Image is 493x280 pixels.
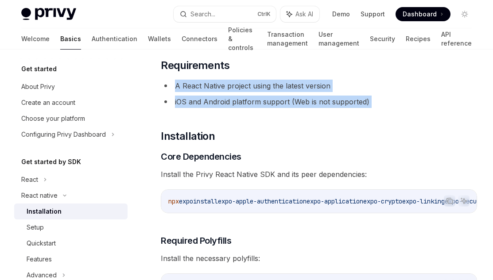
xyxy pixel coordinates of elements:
[14,251,128,267] a: Features
[21,28,50,50] a: Welcome
[267,28,308,50] a: Transaction management
[21,129,106,140] div: Configuring Privy Dashboard
[396,7,450,21] a: Dashboard
[21,157,81,167] h5: Get started by SDK
[332,10,350,19] a: Demo
[257,11,271,18] span: Ctrl K
[228,28,256,50] a: Policies & controls
[363,197,402,205] span: expo-crypto
[92,28,137,50] a: Authentication
[161,234,231,247] span: Required Polyfills
[370,28,395,50] a: Security
[21,8,76,20] img: light logo
[161,150,241,163] span: Core Dependencies
[21,81,55,92] div: About Privy
[318,28,359,50] a: User management
[193,197,218,205] span: install
[179,197,193,205] span: expo
[458,7,472,21] button: Toggle dark mode
[161,129,215,143] span: Installation
[280,6,319,22] button: Ask AI
[444,195,455,207] button: Copy the contents from the code block
[161,96,477,108] li: iOS and Android platform support (Web is not supported)
[441,28,472,50] a: API reference
[295,10,313,19] span: Ask AI
[190,9,215,19] div: Search...
[161,80,477,92] li: A React Native project using the latest version
[182,28,217,50] a: Connectors
[21,64,57,74] h5: Get started
[14,219,128,235] a: Setup
[458,195,470,207] button: Ask AI
[168,197,179,205] span: npx
[361,10,385,19] a: Support
[14,79,128,95] a: About Privy
[14,111,128,127] a: Choose your platform
[174,6,276,22] button: Search...CtrlK
[21,174,38,185] div: React
[161,168,477,180] span: Install the Privy React Native SDK and its peer dependencies:
[27,254,52,265] div: Features
[307,197,363,205] span: expo-application
[14,235,128,251] a: Quickstart
[27,206,62,217] div: Installation
[60,28,81,50] a: Basics
[27,238,56,249] div: Quickstart
[161,252,477,265] span: Install the necessary polyfills:
[21,190,58,201] div: React native
[14,203,128,219] a: Installation
[27,222,44,233] div: Setup
[403,10,437,19] span: Dashboard
[21,113,85,124] div: Choose your platform
[21,97,75,108] div: Create an account
[14,95,128,111] a: Create an account
[161,58,229,73] span: Requirements
[402,197,445,205] span: expo-linking
[406,28,431,50] a: Recipes
[218,197,307,205] span: expo-apple-authentication
[148,28,171,50] a: Wallets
